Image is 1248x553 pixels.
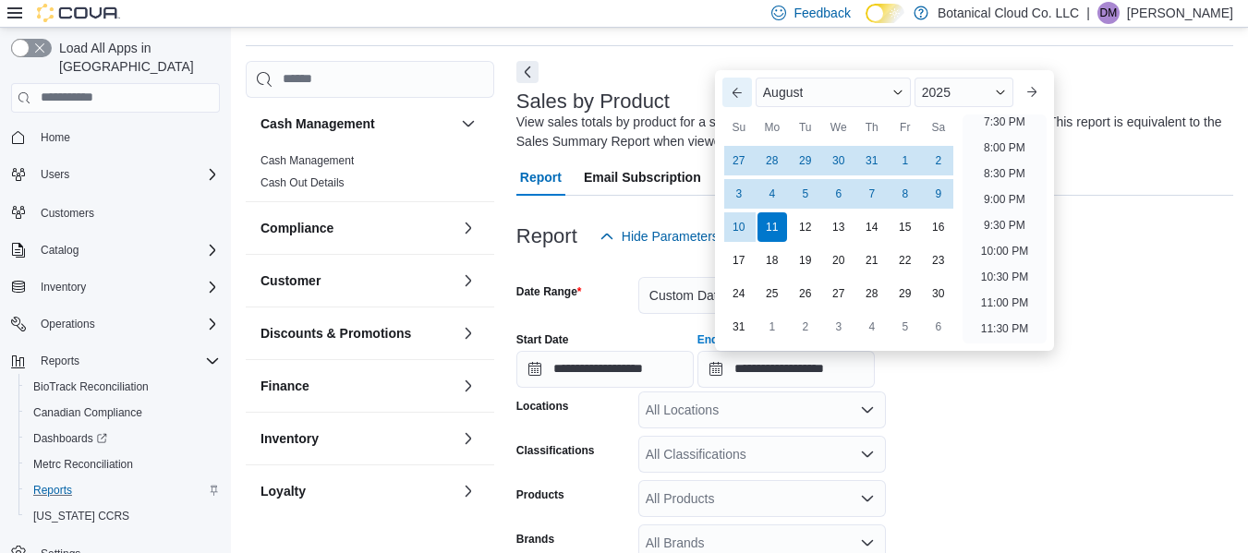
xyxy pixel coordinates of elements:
div: day-25 [757,279,787,308]
span: Customers [41,206,94,221]
button: Reports [4,348,227,374]
a: Cash Management [261,154,354,167]
span: Email Subscription [584,159,701,196]
li: 9:00 PM [976,188,1033,210]
div: day-8 [891,179,920,209]
div: day-19 [791,246,820,275]
span: Dark Mode [866,23,866,24]
button: Home [4,124,227,150]
div: day-2 [924,146,953,175]
a: Customers [33,202,102,224]
span: Home [33,126,220,149]
span: BioTrack Reconciliation [26,376,220,398]
button: Users [33,163,77,186]
button: Loyalty [261,482,454,500]
button: Inventory [4,274,227,300]
h3: Sales by Product [516,90,670,113]
div: Dario Mellado [1097,2,1120,24]
span: Metrc Reconciliation [26,453,220,475]
button: Previous Month [722,78,752,107]
span: Feedback [794,4,850,22]
span: Home [41,130,70,145]
button: Discounts & Promotions [261,324,454,343]
button: Reports [18,477,227,503]
a: Canadian Compliance [26,402,150,424]
div: day-15 [891,212,920,242]
button: Customer [261,271,454,290]
button: Loyalty [457,480,479,502]
button: Customer [457,270,479,292]
span: Inventory [41,280,86,295]
input: Press the down key to open a popover containing a calendar. [516,351,694,388]
button: Inventory [261,429,454,448]
button: Compliance [457,217,479,239]
div: day-26 [791,279,820,308]
div: day-9 [924,179,953,209]
div: Fr [891,113,920,142]
ul: Time [963,114,1047,343]
div: day-10 [724,212,754,242]
div: day-16 [924,212,953,242]
h3: Finance [261,377,309,395]
div: day-13 [824,212,854,242]
p: [PERSON_NAME] [1127,2,1233,24]
div: Th [857,113,887,142]
button: Hide Parameters [592,218,726,255]
button: Open list of options [860,535,875,550]
span: Cash Out Details [261,175,345,190]
h3: Inventory [261,429,319,448]
h3: Compliance [261,219,333,237]
input: Press the down key to enter a popover containing a calendar. Press the escape key to close the po... [697,351,875,388]
div: day-27 [724,146,754,175]
div: day-22 [891,246,920,275]
div: day-4 [757,179,787,209]
div: day-5 [791,179,820,209]
a: BioTrack Reconciliation [26,376,156,398]
span: Reports [41,354,79,368]
li: 10:00 PM [974,240,1036,262]
li: 7:30 PM [976,111,1033,133]
div: day-29 [891,279,920,308]
div: day-31 [857,146,887,175]
button: Canadian Compliance [18,400,227,426]
span: Operations [41,317,95,331]
h3: Loyalty [261,482,306,500]
span: Dashboards [33,431,107,446]
label: Classifications [516,443,595,458]
div: day-5 [891,312,920,342]
span: Reports [33,483,72,498]
button: Users [4,162,227,187]
h3: Customer [261,271,321,290]
div: Button. Open the month selector. August is currently selected. [756,78,911,107]
button: Open list of options [860,403,875,417]
div: day-28 [857,279,887,308]
div: Tu [791,113,820,142]
div: day-28 [757,146,787,175]
button: Custom Date [638,277,886,314]
span: Metrc Reconciliation [33,457,133,472]
div: day-29 [791,146,820,175]
span: Report [520,159,562,196]
a: Cash Out Details [261,176,345,189]
div: Su [724,113,754,142]
div: day-6 [924,312,953,342]
div: day-1 [757,312,787,342]
button: [US_STATE] CCRS [18,503,227,529]
span: Reports [26,479,220,501]
li: 8:30 PM [976,162,1033,185]
div: day-24 [724,279,754,308]
button: Operations [33,313,103,335]
p: Botanical Cloud Co. LLC [938,2,1079,24]
span: Load All Apps in [GEOGRAPHIC_DATA] [52,39,220,76]
label: Start Date [516,332,569,347]
label: Products [516,487,564,502]
button: Reports [33,350,87,372]
a: Metrc Reconciliation [26,453,140,475]
a: [US_STATE] CCRS [26,505,137,527]
button: Next [516,61,539,83]
button: Open list of options [860,447,875,462]
div: day-11 [757,212,787,242]
div: We [824,113,854,142]
a: Reports [26,479,79,501]
div: Sa [924,113,953,142]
